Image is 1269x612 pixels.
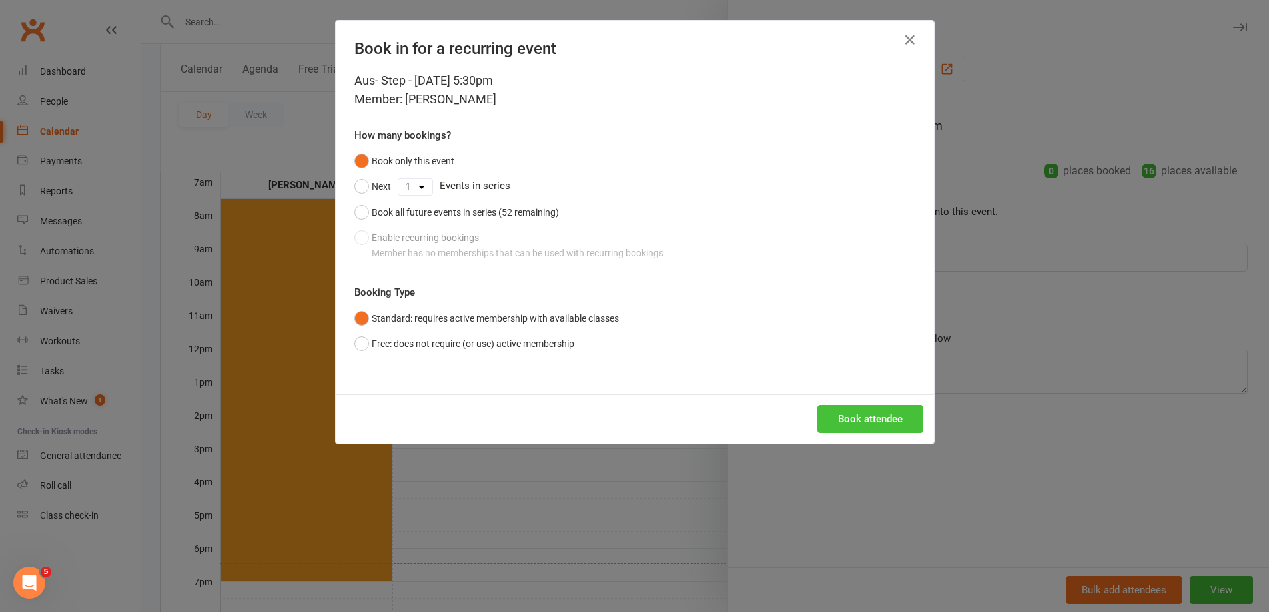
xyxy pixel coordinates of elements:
button: Standard: requires active membership with available classes [354,306,619,331]
button: Book attendee [817,405,923,433]
iframe: Intercom live chat [13,567,45,599]
button: Close [899,29,921,51]
button: Free: does not require (or use) active membership [354,331,574,356]
button: Book only this event [354,149,454,174]
div: Book all future events in series (52 remaining) [372,205,559,220]
span: 5 [41,567,51,577]
label: How many bookings? [354,127,451,143]
div: Aus- Step - [DATE] 5:30pm Member: [PERSON_NAME] [354,71,915,109]
label: Booking Type [354,284,415,300]
div: Events in series [354,174,915,199]
button: Next [354,174,391,199]
h4: Book in for a recurring event [354,39,915,58]
button: Book all future events in series (52 remaining) [354,200,559,225]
